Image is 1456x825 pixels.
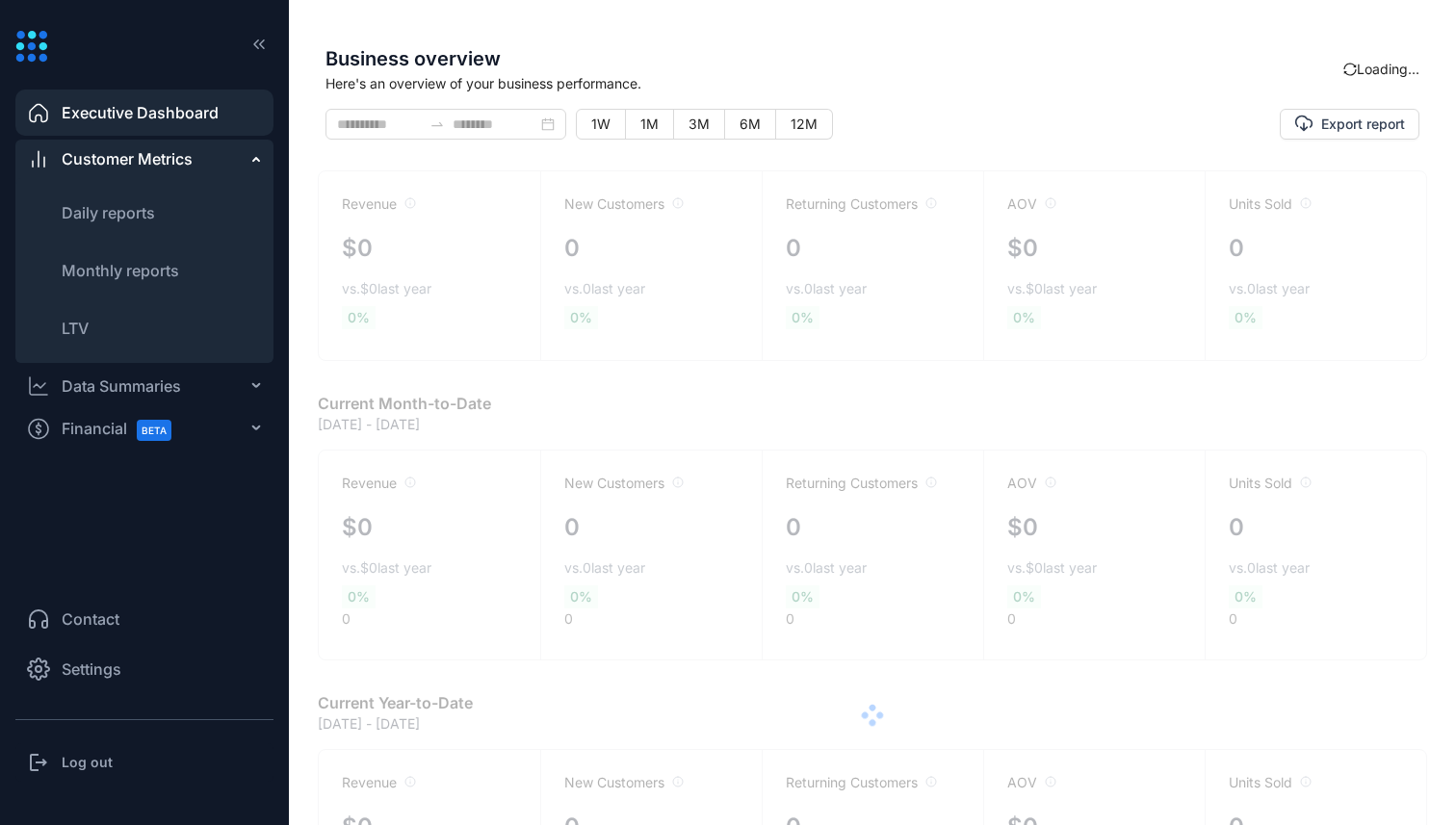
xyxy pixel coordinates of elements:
span: 6M [740,116,761,132]
div: Data Summaries [62,374,181,398]
span: 3M [689,116,710,132]
span: Business overview [325,44,1343,73]
span: Customer Metrics [62,147,193,170]
div: Loading... [1343,59,1419,79]
span: Export report [1321,115,1405,134]
span: Here's an overview of your business performance. [325,73,1343,93]
span: BETA [137,420,171,441]
span: Contact [62,607,119,631]
span: LTV [62,319,89,338]
span: Financial [62,407,189,451]
button: Export report [1280,109,1419,140]
span: Daily reports [62,203,155,222]
span: sync [1341,61,1359,78]
span: 1M [640,116,659,132]
span: 1W [591,116,611,132]
span: Settings [62,657,121,681]
span: Monthly reports [62,261,179,280]
h3: Log out [62,753,113,772]
span: Executive Dashboard [62,101,219,124]
span: to [429,116,445,132]
span: 12M [791,116,818,132]
span: swap-right [429,116,445,132]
